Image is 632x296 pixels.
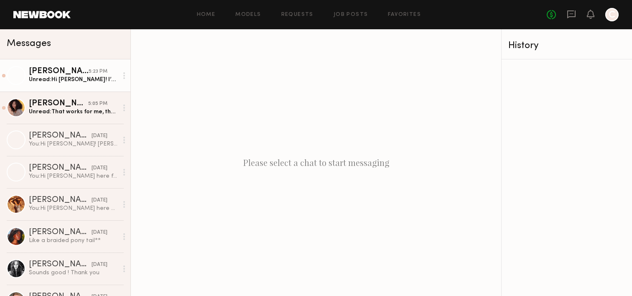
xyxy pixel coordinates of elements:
div: You: Hi [PERSON_NAME] here from Kitsch - We have a shoot we're planning the week of [DATE] we thi... [29,172,118,180]
span: Messages [7,39,51,48]
div: Unread: That works for me, thank you for letting me know :) [29,108,118,116]
div: Please select a chat to start messaging [131,29,501,296]
div: [PERSON_NAME] [29,196,92,204]
a: Requests [281,12,313,18]
div: Sounds good ! Thank you [29,269,118,277]
a: Favorites [388,12,421,18]
div: You: Hi [PERSON_NAME]! [PERSON_NAME] here from Kitsch - We have a shoot we're planning the week o... [29,140,118,148]
div: History [508,41,625,51]
div: [PERSON_NAME] [29,164,92,172]
a: Job Posts [334,12,368,18]
div: [PERSON_NAME] [29,67,89,76]
div: [PERSON_NAME] [29,100,88,108]
div: [PERSON_NAME] [29,228,92,237]
div: You: Hi [PERSON_NAME] here again! We have another shoot scheduled - will be either [DATE] or 11th... [29,204,118,212]
div: [PERSON_NAME] [29,132,92,140]
div: [DATE] [92,229,107,237]
div: Like a braided pony tail** [29,237,118,245]
div: [DATE] [92,164,107,172]
div: Unread: Hi [PERSON_NAME]! I’m currently available and would love to hear more :) [29,76,118,84]
div: 5:05 PM [88,100,107,108]
a: Home [197,12,216,18]
a: C [605,8,619,21]
div: [DATE] [92,196,107,204]
div: [PERSON_NAME] [29,260,92,269]
a: Models [235,12,261,18]
div: [DATE] [92,132,107,140]
div: [DATE] [92,261,107,269]
div: 5:23 PM [89,68,107,76]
